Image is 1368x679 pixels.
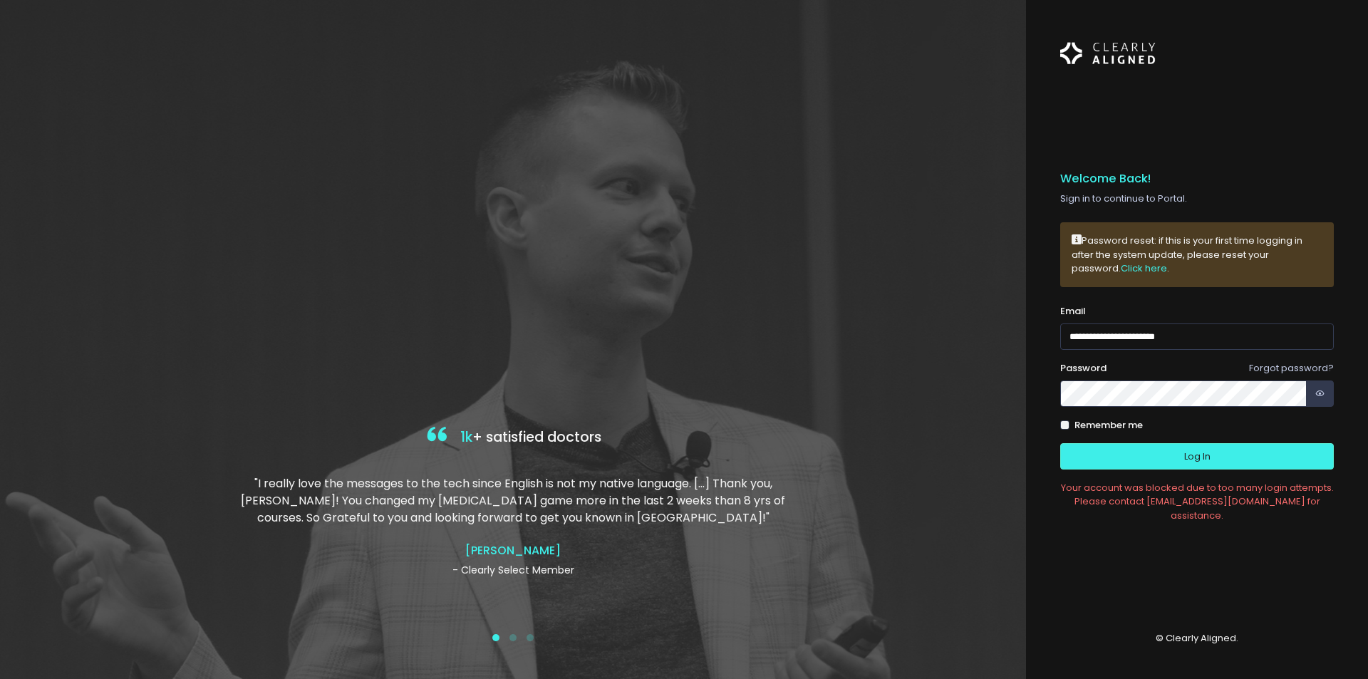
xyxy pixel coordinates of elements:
[1074,418,1143,432] label: Remember me
[1121,261,1167,275] a: Click here
[1060,443,1334,470] button: Log In
[1060,222,1334,287] div: Password reset: if this is your first time logging in after the system update, please reset your ...
[1060,361,1107,375] label: Password
[1060,172,1334,186] h5: Welcome Back!
[237,563,789,578] p: - Clearly Select Member
[1060,304,1086,318] label: Email
[1060,192,1334,206] p: Sign in to continue to Portal.
[1249,361,1334,375] a: Forgot password?
[1060,631,1334,646] p: © Clearly Aligned.
[237,423,789,452] h4: + satisfied doctors
[1060,481,1334,523] div: Your account was blocked due to too many login attempts. Please contact [EMAIL_ADDRESS][DOMAIN_NA...
[460,427,472,447] span: 1k
[237,544,789,557] h4: [PERSON_NAME]
[237,475,789,527] p: "I really love the messages to the tech since English is not my native language. […] Thank you, [...
[1060,34,1156,73] img: Logo Horizontal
